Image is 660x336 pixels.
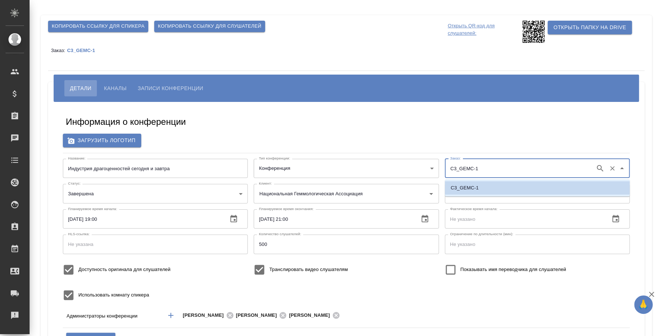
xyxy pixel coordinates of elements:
[183,311,236,320] div: [PERSON_NAME]
[48,21,148,32] button: Копировать ссылку для спикера
[448,21,521,43] p: Открыть QR-код для слушателей:
[575,315,577,316] button: Open
[269,266,348,273] span: Транслировать видео слушателям
[63,134,141,147] label: Загрузить логотип
[289,312,334,319] span: [PERSON_NAME]
[236,312,281,319] span: [PERSON_NAME]
[138,84,203,93] span: Записи конференции
[104,84,126,93] span: Каналы
[451,184,479,192] p: C3_GEMC-1
[426,189,436,199] button: Open
[460,266,566,273] span: Показывать имя переводчика для слушателей
[548,21,632,34] button: Открыть папку на Drive
[634,295,653,314] button: 🙏
[158,22,261,31] span: Копировать ссылку для слушателей
[51,48,67,53] p: Заказ:
[63,159,248,178] input: Не указан
[617,163,627,174] button: Close
[78,266,170,273] span: Доступность оригинала для слушателей
[67,312,160,320] p: Администраторы конференции
[63,234,248,254] input: Не указана
[254,159,439,178] div: Конференция
[595,163,606,174] button: Поиск
[445,209,604,229] input: Не указано
[254,209,413,229] input: Не указано
[162,306,180,324] button: Добавить менеджера
[67,47,101,53] a: C3_GEMC-1
[445,234,630,254] input: Не указано
[637,297,650,312] span: 🙏
[63,184,248,203] div: Завершена
[154,21,265,32] button: Копировать ссылку для слушателей
[254,234,439,254] input: Не указано
[69,136,135,145] span: Загрузить логотип
[52,22,145,31] span: Копировать ссылку для спикера
[70,84,91,93] span: Детали
[554,23,626,32] span: Открыть папку на Drive
[236,311,289,320] div: [PERSON_NAME]
[63,209,222,229] input: Не указано
[78,291,149,299] span: Использовать комнату спикера
[607,163,617,174] button: Очистить
[183,312,228,319] span: [PERSON_NAME]
[289,311,342,320] div: [PERSON_NAME]
[66,116,186,128] h5: Информация о конференции
[67,48,101,53] p: C3_GEMC-1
